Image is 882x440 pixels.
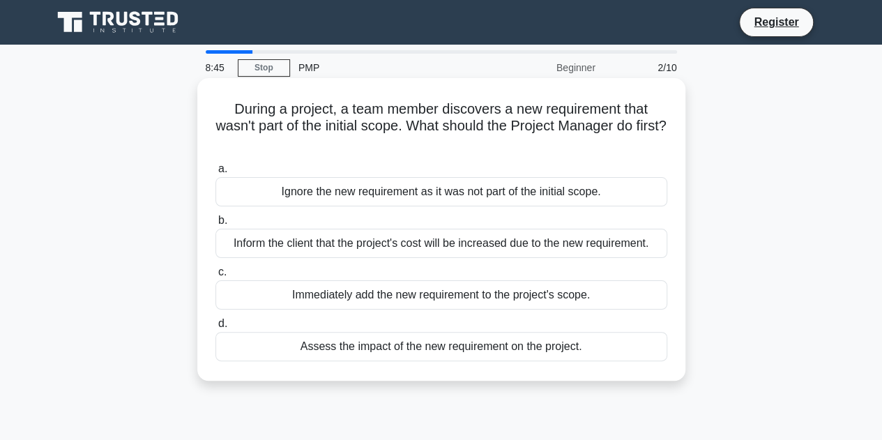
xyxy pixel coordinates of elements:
a: Stop [238,59,290,77]
div: Ignore the new requirement as it was not part of the initial scope. [215,177,667,206]
div: Inform the client that the project's cost will be increased due to the new requirement. [215,229,667,258]
h5: During a project, a team member discovers a new requirement that wasn't part of the initial scope... [214,100,669,152]
div: PMP [290,54,482,82]
a: Register [745,13,807,31]
div: Beginner [482,54,604,82]
div: 8:45 [197,54,238,82]
span: d. [218,317,227,329]
div: Immediately add the new requirement to the project's scope. [215,280,667,310]
span: c. [218,266,227,278]
span: a. [218,162,227,174]
div: Assess the impact of the new requirement on the project. [215,332,667,361]
span: b. [218,214,227,226]
div: 2/10 [604,54,685,82]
